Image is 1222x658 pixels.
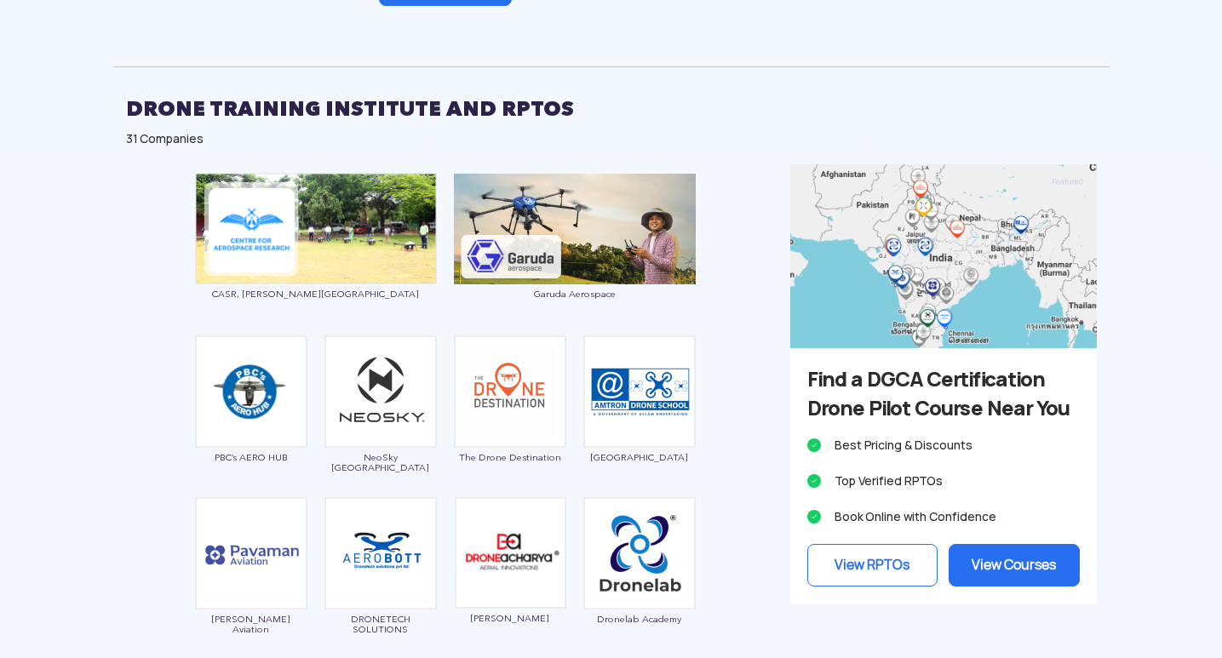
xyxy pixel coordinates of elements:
h3: Find a DGCA Certification Drone Pilot Course Near You [807,365,1080,423]
span: [PERSON_NAME] [454,613,566,623]
img: ic_garudarpto_eco.png [454,174,696,284]
a: Dronelab Academy [583,545,696,624]
a: View Courses [949,544,1080,586]
span: Dronelab Academy [583,614,696,624]
span: [GEOGRAPHIC_DATA] [583,452,696,462]
img: ic_annauniversity_block.png [195,173,437,284]
a: [PERSON_NAME] Aviation [195,545,307,634]
div: 31 Companies [126,130,1097,147]
a: CASR, [PERSON_NAME][GEOGRAPHIC_DATA] [195,220,437,300]
span: CASR, [PERSON_NAME][GEOGRAPHIC_DATA] [195,289,437,299]
li: Best Pricing & Discounts [807,433,1080,457]
img: bg_droneteech.png [324,497,437,609]
span: The Drone Destination [454,452,566,462]
li: Top Verified RPTOs [807,469,1080,493]
img: ic_dronelab_new.png [583,497,696,609]
a: DRONETECH SOLUTIONS [324,545,437,634]
span: Garuda Aerospace [454,289,696,299]
img: ic_pbc.png [195,335,307,448]
img: img_neosky.png [324,335,437,448]
span: PBC’s AERO HUB [195,452,307,462]
img: ic_amtron.png [583,335,696,448]
h2: DRONE TRAINING INSTITUTE AND RPTOS [126,88,1097,130]
a: View RPTOs [807,544,938,586]
img: ic_dronacharyaaerial.png [454,497,566,609]
li: Book Online with Confidence [807,505,1080,529]
img: ic_dronedestination.png [454,335,566,448]
img: ic_pavaman.png [195,497,307,609]
span: NeoSky [GEOGRAPHIC_DATA] [324,452,437,472]
span: [PERSON_NAME] Aviation [195,614,307,634]
a: NeoSky [GEOGRAPHIC_DATA] [324,383,437,472]
a: [GEOGRAPHIC_DATA] [583,383,696,462]
a: The Drone Destination [454,383,566,462]
a: Garuda Aerospace [454,220,696,299]
a: [PERSON_NAME] [454,545,566,624]
img: bg_advert_training_sidebar.png [790,164,1097,348]
span: DRONETECH SOLUTIONS [324,614,437,634]
a: PBC’s AERO HUB [195,383,307,462]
